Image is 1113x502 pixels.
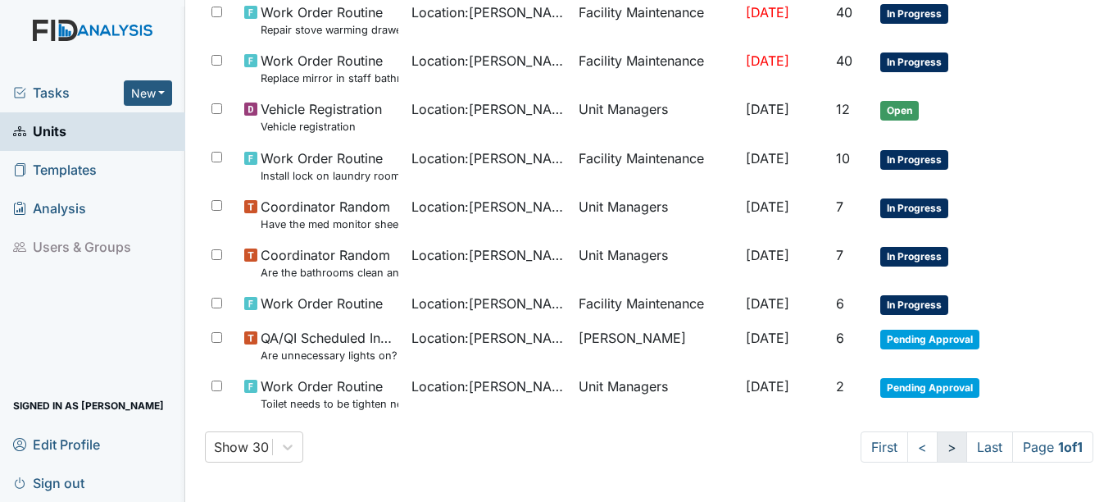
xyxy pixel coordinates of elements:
[937,431,967,463] a: >
[13,157,97,183] span: Templates
[880,4,948,24] span: In Progress
[836,4,852,21] span: 40
[746,199,789,215] span: [DATE]
[261,245,398,281] span: Coordinator Random Are the bathrooms clean and in good repair?
[880,247,948,267] span: In Progress
[836,199,843,215] span: 7
[880,330,979,349] span: Pending Approval
[572,93,739,141] td: Unit Managers
[261,396,398,412] small: Toilet needs to be tighten near bedroom #5.
[13,431,100,457] span: Edit Profile
[261,148,398,184] span: Work Order Routine Install lock on laundry room door.
[261,22,398,38] small: Repair stove warming drawer.
[746,52,789,69] span: [DATE]
[836,150,850,167] span: 10
[907,431,938,463] a: <
[13,83,124,103] a: Tasks
[861,431,908,463] a: First
[411,376,566,396] span: Location : [PERSON_NAME]. ICF
[261,197,398,232] span: Coordinator Random Have the med monitor sheets been filled out?
[572,239,739,287] td: Unit Managers
[261,217,398,232] small: Have the med monitor sheets been filled out?
[214,437,269,457] div: Show 30
[746,378,789,395] span: [DATE]
[746,330,789,346] span: [DATE]
[836,101,850,117] span: 12
[746,150,789,167] span: [DATE]
[746,295,789,312] span: [DATE]
[13,393,164,418] span: Signed in as [PERSON_NAME]
[572,370,739,418] td: Unit Managers
[880,101,919,121] span: Open
[861,431,1093,463] nav: task-pagination
[836,330,844,346] span: 6
[836,295,844,312] span: 6
[261,168,398,184] small: Install lock on laundry room door.
[411,245,566,265] span: Location : [PERSON_NAME]. ICF
[411,51,566,71] span: Location : [PERSON_NAME]. ICF
[880,295,948,315] span: In Progress
[411,328,566,348] span: Location : [PERSON_NAME]. ICF
[261,376,398,412] span: Work Order Routine Toilet needs to be tighten near bedroom #5.
[880,199,948,218] span: In Progress
[261,328,398,363] span: QA/QI Scheduled Inspection Are unnecessary lights on?
[261,265,398,281] small: Are the bathrooms clean and in good repair?
[261,51,398,86] span: Work Order Routine Replace mirror in staff bathroom.
[572,190,739,239] td: Unit Managers
[411,2,566,22] span: Location : [PERSON_NAME]. ICF
[411,294,566,313] span: Location : [PERSON_NAME]. ICF
[746,4,789,21] span: [DATE]
[572,44,739,93] td: Facility Maintenance
[13,470,84,495] span: Sign out
[411,148,566,168] span: Location : [PERSON_NAME]. ICF
[746,247,789,263] span: [DATE]
[880,378,979,398] span: Pending Approval
[124,80,173,106] button: New
[261,99,382,135] span: Vehicle Registration Vehicle registration
[836,247,843,263] span: 7
[261,119,382,135] small: Vehicle registration
[13,196,86,221] span: Analysis
[261,71,398,86] small: Replace mirror in staff bathroom.
[411,197,566,217] span: Location : [PERSON_NAME]. ICF
[836,378,844,395] span: 2
[880,150,948,170] span: In Progress
[261,294,383,313] span: Work Order Routine
[966,431,1013,463] a: Last
[572,287,739,322] td: Facility Maintenance
[746,101,789,117] span: [DATE]
[261,348,398,363] small: Are unnecessary lights on?
[572,322,739,370] td: [PERSON_NAME]
[880,52,948,72] span: In Progress
[572,142,739,190] td: Facility Maintenance
[836,52,852,69] span: 40
[1012,431,1093,463] span: Page
[411,99,566,119] span: Location : [PERSON_NAME]. ICF
[1058,439,1083,455] strong: 1 of 1
[261,2,398,38] span: Work Order Routine Repair stove warming drawer.
[13,119,66,144] span: Units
